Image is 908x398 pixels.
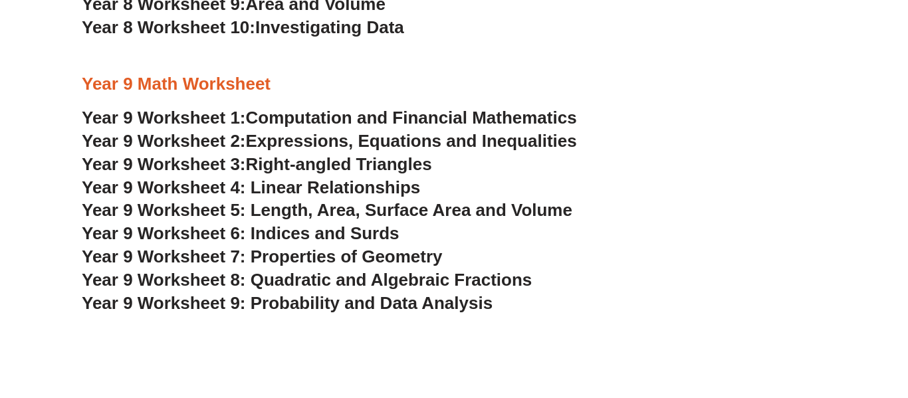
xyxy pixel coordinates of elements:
a: Year 9 Worksheet 1:Computation and Financial Mathematics [82,108,577,128]
span: Year 9 Worksheet 1: [82,108,246,128]
a: Year 9 Worksheet 7: Properties of Geometry [82,247,443,266]
a: Year 9 Worksheet 2:Expressions, Equations and Inequalities [82,131,577,151]
span: Computation and Financial Mathematics [246,108,577,128]
span: Year 9 Worksheet 2: [82,131,246,151]
span: Right-angled Triangles [246,154,432,174]
span: Year 9 Worksheet 3: [82,154,246,174]
iframe: Chat Widget [687,248,908,398]
a: Year 9 Worksheet 4: Linear Relationships [82,177,420,197]
span: Investigating Data [255,17,404,37]
span: Year 8 Worksheet 10: [82,17,255,37]
h3: Year 9 Math Worksheet [82,73,826,96]
a: Year 9 Worksheet 8: Quadratic and Algebraic Fractions [82,270,532,290]
a: Year 9 Worksheet 5: Length, Area, Surface Area and Volume [82,200,572,220]
a: Year 9 Worksheet 9: Probability and Data Analysis [82,293,493,313]
a: Year 8 Worksheet 10:Investigating Data [82,17,404,37]
span: Expressions, Equations and Inequalities [246,131,577,151]
a: Year 9 Worksheet 3:Right-angled Triangles [82,154,432,174]
a: Year 9 Worksheet 6: Indices and Surds [82,223,399,243]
